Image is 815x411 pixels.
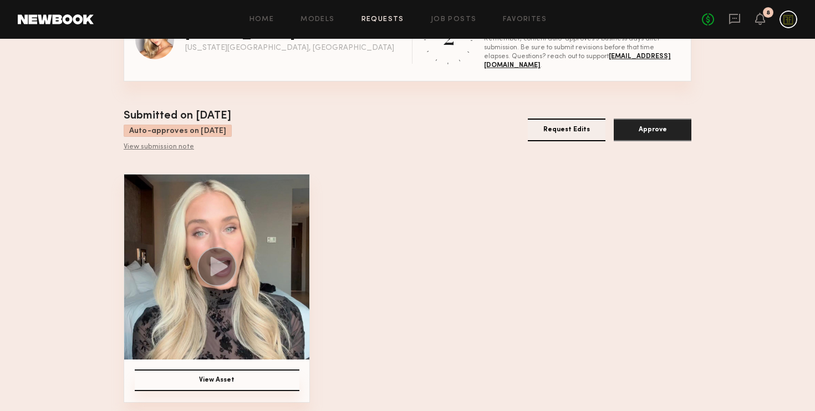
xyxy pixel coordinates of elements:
img: Asset [124,174,309,359]
a: Job Posts [431,16,477,23]
div: Remember, content auto-approves 3 business days after submission. Be sure to submit revisions bef... [484,34,680,70]
button: Approve [614,119,691,141]
div: [US_STATE][GEOGRAPHIC_DATA], [GEOGRAPHIC_DATA] [185,44,394,52]
button: View Asset [135,369,299,391]
div: 8 [766,10,770,16]
div: View submission note [124,143,232,152]
a: Home [249,16,274,23]
img: Sam F profile picture. [135,20,174,59]
a: Favorites [503,16,547,23]
div: Auto-approves on [DATE] [124,125,232,137]
a: Requests [361,16,404,23]
button: Request Edits [528,119,605,141]
a: Models [300,16,334,23]
div: Submitted on [DATE] [124,108,232,125]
